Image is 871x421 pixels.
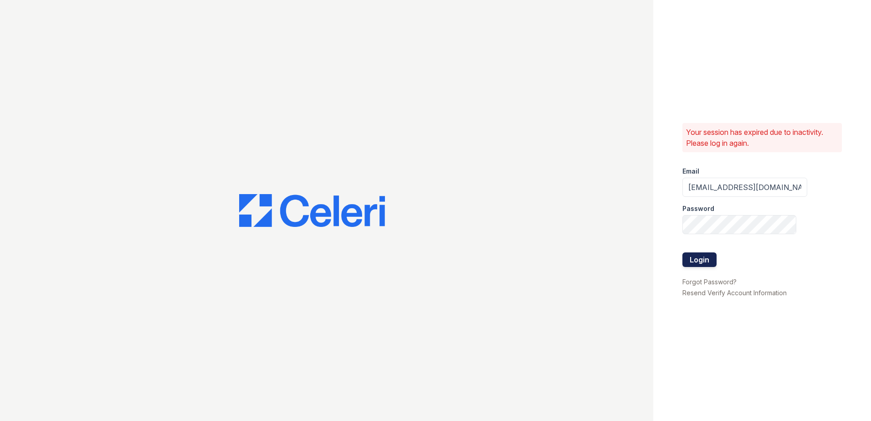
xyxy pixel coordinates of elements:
[682,167,699,176] label: Email
[682,289,787,297] a: Resend Verify Account Information
[239,194,385,227] img: CE_Logo_Blue-a8612792a0a2168367f1c8372b55b34899dd931a85d93a1a3d3e32e68fde9ad4.png
[682,204,714,213] label: Password
[682,252,717,267] button: Login
[686,127,838,149] p: Your session has expired due to inactivity. Please log in again.
[682,278,737,286] a: Forgot Password?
